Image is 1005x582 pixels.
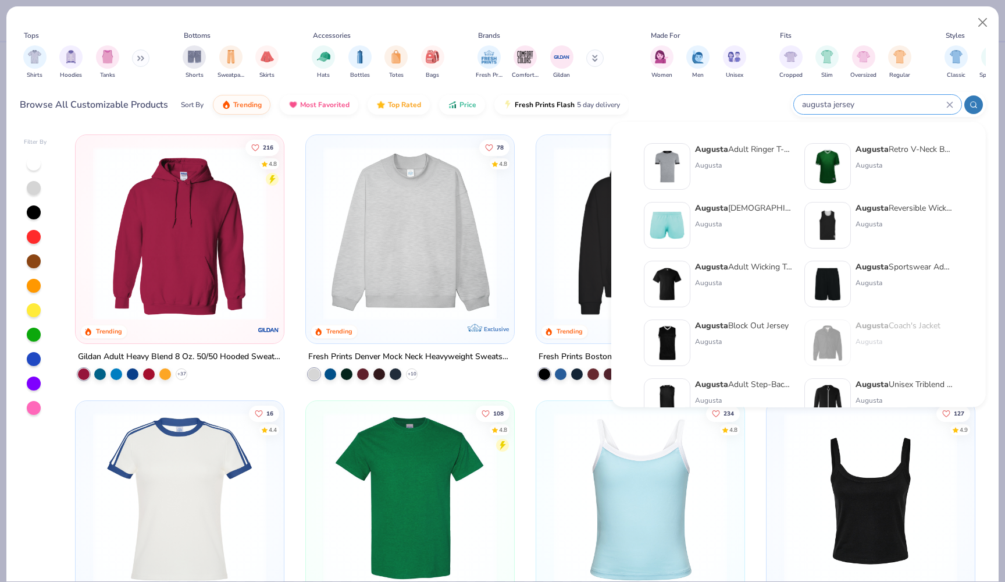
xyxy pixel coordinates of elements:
[24,138,47,147] div: Filter By
[288,100,298,109] img: most_fav.gif
[856,320,940,332] div: Coach's Jacket
[494,95,629,115] button: Fresh Prints Flash5 day delivery
[779,71,803,80] span: Cropped
[512,71,539,80] span: Comfort Colors
[218,45,244,80] div: filter for Sweatpants
[888,45,911,80] div: filter for Regular
[801,98,946,111] input: Try "T-Shirt"
[695,219,793,229] div: Augusta
[695,144,728,155] strong: Augusta
[300,100,350,109] span: Most Favorited
[651,71,672,80] span: Women
[267,410,274,416] span: 16
[946,30,965,41] div: Styles
[499,425,507,434] div: 4.8
[856,261,953,273] div: Sportswear Adult Octane Short
[426,71,439,80] span: Bags
[493,410,504,416] span: 108
[821,71,833,80] span: Slim
[100,71,115,80] span: Tanks
[27,71,42,80] span: Shirts
[856,379,889,390] strong: Augusta
[945,45,968,80] div: filter for Classic
[348,45,372,80] div: filter for Bottles
[181,100,204,110] div: Sort By
[317,71,330,80] span: Hats
[695,395,793,406] div: Augusta
[512,45,539,80] div: filter for Comfort Colors
[87,147,272,320] img: 01756b78-01f6-4cc6-8d8a-3c30c1a0c8ac
[550,45,573,80] button: filter button
[512,45,539,80] button: filter button
[476,405,509,421] button: Like
[695,261,728,272] strong: Augusta
[972,12,994,34] button: Close
[553,48,571,66] img: Gildan Image
[484,325,509,333] span: Exclusive
[499,159,507,168] div: 4.8
[695,278,793,288] div: Augusta
[20,98,168,112] div: Browse All Customizable Products
[96,45,119,80] div: filter for Tanks
[384,45,408,80] div: filter for Totes
[950,50,963,63] img: Classic Image
[723,45,746,80] div: filter for Unisex
[60,71,82,80] span: Hoodies
[390,50,402,63] img: Totes Image
[308,350,512,364] div: Fresh Prints Denver Mock Neck Heavyweight Sweatshirt
[246,139,280,155] button: Like
[218,45,244,80] button: filter button
[23,45,47,80] div: filter for Shirts
[183,45,206,80] div: filter for Shorts
[810,266,846,302] img: 170da812-54fc-4990-8218-8b6bbc69013a
[856,278,953,288] div: Augusta
[947,71,965,80] span: Classic
[728,50,741,63] img: Unisex Image
[368,95,430,115] button: Top Rated
[695,336,789,347] div: Augusta
[263,144,274,150] span: 216
[224,50,237,63] img: Sweatpants Image
[857,50,870,63] img: Oversized Image
[856,378,953,391] div: Unisex Triblend Full-Zip Lightweight Hoodie
[312,45,335,80] button: filter button
[96,45,119,80] button: filter button
[539,350,690,364] div: Fresh Prints Boston Heavyweight Hoodie
[269,425,277,434] div: 4.4
[478,30,500,41] div: Brands
[945,45,968,80] button: filter button
[476,71,502,80] span: Fresh Prints
[497,144,504,150] span: 78
[724,410,734,416] span: 234
[577,98,620,112] span: 5 day delivery
[388,100,421,109] span: Top Rated
[695,261,793,273] div: Adult Wicking T-Shirt
[269,159,277,168] div: 4.8
[476,45,502,80] button: filter button
[439,95,485,115] button: Price
[650,45,673,80] div: filter for Women
[24,30,39,41] div: Tops
[389,71,404,80] span: Totes
[936,405,970,421] button: Like
[695,320,789,332] div: Block Out Jersey
[222,100,231,109] img: trending.gif
[856,395,953,406] div: Augusta
[649,207,685,243] img: 8f78d65e-5090-42e2-8515-8872a327f93a
[815,45,839,80] div: filter for Slim
[695,320,728,331] strong: Augusta
[23,45,47,80] button: filter button
[257,318,280,342] img: Gildan logo
[856,160,953,171] div: Augusta
[686,45,710,80] button: filter button
[459,100,476,109] span: Price
[651,30,680,41] div: Made For
[649,148,685,184] img: ddf1d9f5-841b-4e9b-9b31-325a8031f991
[213,95,270,115] button: Trending
[810,384,846,420] img: 732f1c85-5510-4b83-8ede-fd577d97b8d7
[348,45,372,80] button: filter button
[856,261,889,272] strong: Augusta
[354,50,366,63] img: Bottles Image
[480,48,498,66] img: Fresh Prints Image
[893,50,907,63] img: Regular Image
